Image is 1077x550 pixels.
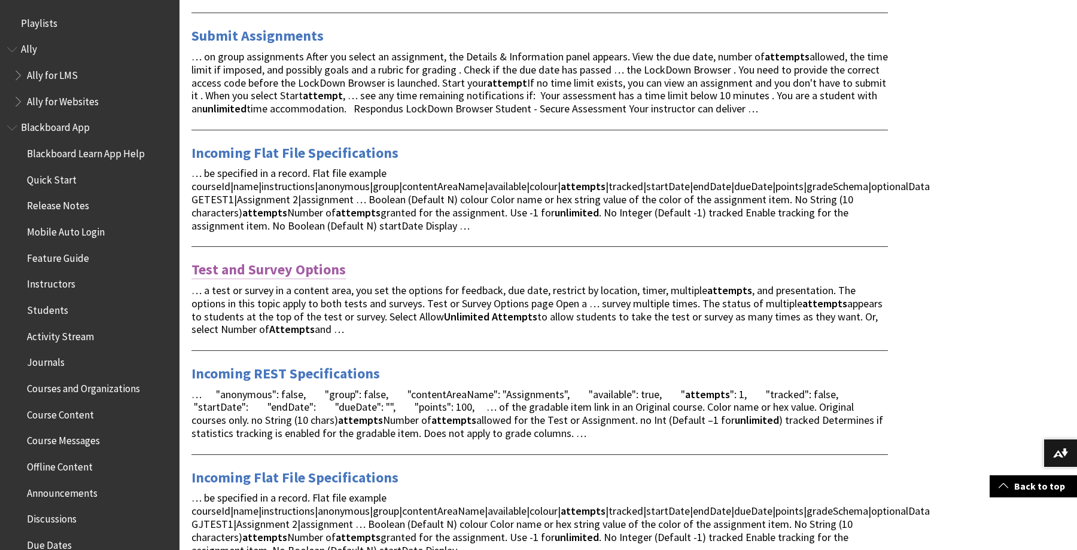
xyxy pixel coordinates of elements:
[27,248,89,264] span: Feature Guide
[561,179,606,193] strong: attempts
[242,530,287,544] strong: attempts
[431,413,476,427] strong: attempts
[561,504,606,518] strong: attempts
[21,118,90,134] span: Blackboard App
[492,310,537,323] strong: Attempts
[990,475,1077,497] a: Back to top
[555,530,599,544] strong: unlimited
[802,297,847,310] strong: attempts
[338,413,383,427] strong: attempts
[191,468,398,487] a: Incoming Flat File Specifications
[303,88,343,102] strong: attempt
[27,91,99,108] span: Ally for Websites
[765,50,810,63] strong: attempts
[27,300,68,316] span: Students
[191,283,883,336] span: … a test or survey in a content area, you set the options for feedback, due date, restrict by loc...
[487,76,527,90] strong: attempt
[336,530,381,544] strong: attempts
[27,378,140,395] span: Courses and Organizations
[27,353,65,369] span: Journals
[685,387,730,401] strong: attempts
[555,206,599,219] strong: unlimited
[191,364,380,383] a: Incoming REST Specifications
[27,274,75,291] span: Instructors
[7,39,172,112] nav: Book outline for Anthology Ally Help
[191,166,930,232] span: … be specified in a record. Flat file example courseId|name|instructions|anonymous|group|contentA...
[21,39,37,56] span: Ally
[444,310,489,323] strong: Unlimited
[21,13,57,29] span: Playlists
[242,206,287,219] strong: attempts
[191,260,346,279] a: Test and Survey Options
[27,65,78,81] span: Ally for LMS
[27,170,77,186] span: Quick Start
[27,143,145,160] span: Blackboard Learn App Help
[27,222,105,238] span: Mobile Auto Login
[27,405,94,421] span: Course Content
[27,509,77,525] span: Discussions
[7,13,172,33] nav: Book outline for Playlists
[27,457,93,473] span: Offline Content
[27,483,98,499] span: Announcements
[735,413,779,427] strong: unlimited
[191,387,883,440] span: … "anonymous": false, "group": false, "contentAreaName": "Assignments", "available": true, " ": 1...
[202,102,247,115] strong: unlimited
[336,206,381,219] strong: attempts
[191,50,888,115] span: … on group assignments After you select an assignment, the Details & Information panel appears. V...
[191,26,324,45] a: Submit Assignments
[191,143,398,163] a: Incoming Flat File Specifications
[707,283,752,297] strong: attempts
[27,196,89,212] span: Release Notes
[27,326,94,343] span: Activity Stream
[269,322,315,336] strong: Attempts
[27,431,100,447] span: Course Messages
